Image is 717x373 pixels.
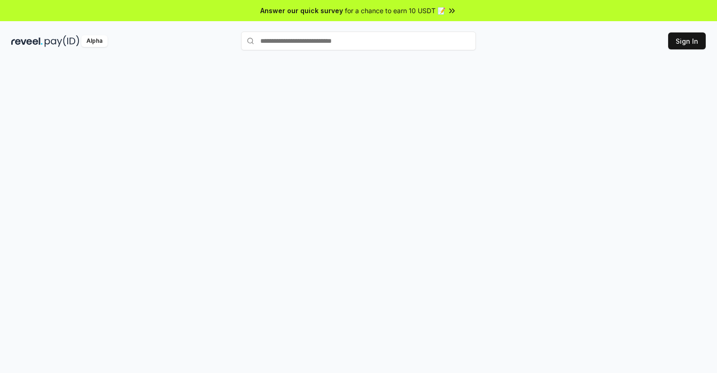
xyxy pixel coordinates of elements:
[345,6,445,16] span: for a chance to earn 10 USDT 📝
[45,35,79,47] img: pay_id
[260,6,343,16] span: Answer our quick survey
[81,35,108,47] div: Alpha
[11,35,43,47] img: reveel_dark
[668,32,706,49] button: Sign In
